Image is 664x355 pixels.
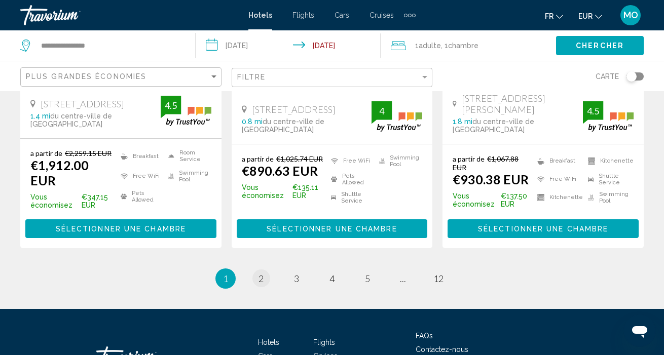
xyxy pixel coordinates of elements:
[578,12,593,20] span: EUR
[576,42,624,50] span: Chercher
[116,149,163,164] li: Breakfast
[453,192,532,208] p: €137.50 EUR
[619,72,644,81] button: Toggle map
[26,72,146,81] span: Plus grandes économies
[374,154,422,168] li: Swimming Pool
[532,173,583,186] li: Free WiFi
[453,117,534,134] span: du centre-ville de [GEOGRAPHIC_DATA]
[329,273,335,284] span: 4
[370,11,394,19] a: Cruises
[448,222,639,233] a: Sélectionner une chambre
[453,154,485,163] span: a partir de
[545,12,554,20] span: fr
[419,42,441,50] span: Adulte
[453,172,529,187] ins: €930.38 EUR
[242,117,263,126] span: 0.8 mi
[623,314,656,347] iframe: Bouton de lancement de la fenêtre de messagerie
[416,332,433,340] a: FAQs
[372,101,422,131] img: trustyou-badge.svg
[196,30,381,61] button: Check-in date: Sep 27, 2025 Check-out date: Oct 3, 2025
[25,219,216,238] button: Sélectionner une chambre
[617,5,644,26] button: User Menu
[116,189,163,204] li: Pets Allowed
[313,338,335,346] a: Flights
[415,38,441,53] span: 1
[433,273,444,284] span: 12
[56,225,186,233] span: Sélectionner une chambre
[556,36,644,55] button: Chercher
[372,105,392,117] div: 4
[30,149,62,157] span: a partir de
[116,169,163,184] li: Free WiFi
[232,67,433,88] button: Filter
[453,117,472,126] span: 1.8 mi
[237,73,266,81] span: Filtre
[267,225,397,233] span: Sélectionner une chambre
[161,96,211,126] img: trustyou-badge.svg
[441,38,478,53] span: , 1
[326,154,374,168] li: Free WiFi
[623,10,638,20] span: MO
[242,163,318,178] ins: €890.63 EUR
[545,9,563,23] button: Change language
[326,173,374,186] li: Pets Allowed
[532,154,583,168] li: Breakfast
[462,93,583,115] span: [STREET_ADDRESS][PERSON_NAME]
[453,192,498,208] span: Vous économisez
[242,183,326,200] p: €135.11 EUR
[20,5,238,25] a: Travorium
[583,173,634,186] li: Shuttle Service
[252,104,336,115] span: [STREET_ADDRESS]
[583,154,634,168] li: Kitchenette
[448,219,639,238] button: Sélectionner une chambre
[259,273,264,284] span: 2
[30,193,116,209] p: €347.15 EUR
[478,225,608,233] span: Sélectionner une chambre
[400,273,406,284] span: ...
[583,101,634,131] img: trustyou-badge.svg
[578,9,602,23] button: Change currency
[30,112,50,120] span: 1.4 mi
[30,193,79,209] span: Vous économisez
[65,149,112,157] del: €2,259.15 EUR
[448,42,478,50] span: Chambre
[30,157,89,188] ins: €1,912.00 EUR
[242,154,274,163] span: a partir de
[335,11,349,19] a: Cars
[326,191,374,204] li: Shuttle Service
[294,273,299,284] span: 3
[381,30,556,61] button: Travelers: 1 adult, 0 children
[30,112,112,128] span: du centre-ville de [GEOGRAPHIC_DATA]
[20,268,644,289] ul: Pagination
[163,149,211,164] li: Room Service
[583,191,634,204] li: Swimming Pool
[532,191,583,204] li: Kitchenette
[163,169,211,184] li: Swimming Pool
[237,222,428,233] a: Sélectionner une chambre
[248,11,272,19] a: Hotels
[596,69,619,84] span: Carte
[416,345,468,353] a: Contactez-nous
[453,154,519,172] del: €1,067.88 EUR
[242,117,324,134] span: du centre-ville de [GEOGRAPHIC_DATA]
[223,273,228,284] span: 1
[276,154,323,163] del: €1,025.74 EUR
[242,183,290,200] span: Vous économisez
[237,219,428,238] button: Sélectionner une chambre
[161,99,181,111] div: 4.5
[292,11,314,19] a: Flights
[583,105,603,117] div: 4.5
[365,273,370,284] span: 5
[258,338,279,346] a: Hotels
[41,98,124,109] span: [STREET_ADDRESS]
[404,7,416,23] button: Extra navigation items
[26,73,218,82] mat-select: Sort by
